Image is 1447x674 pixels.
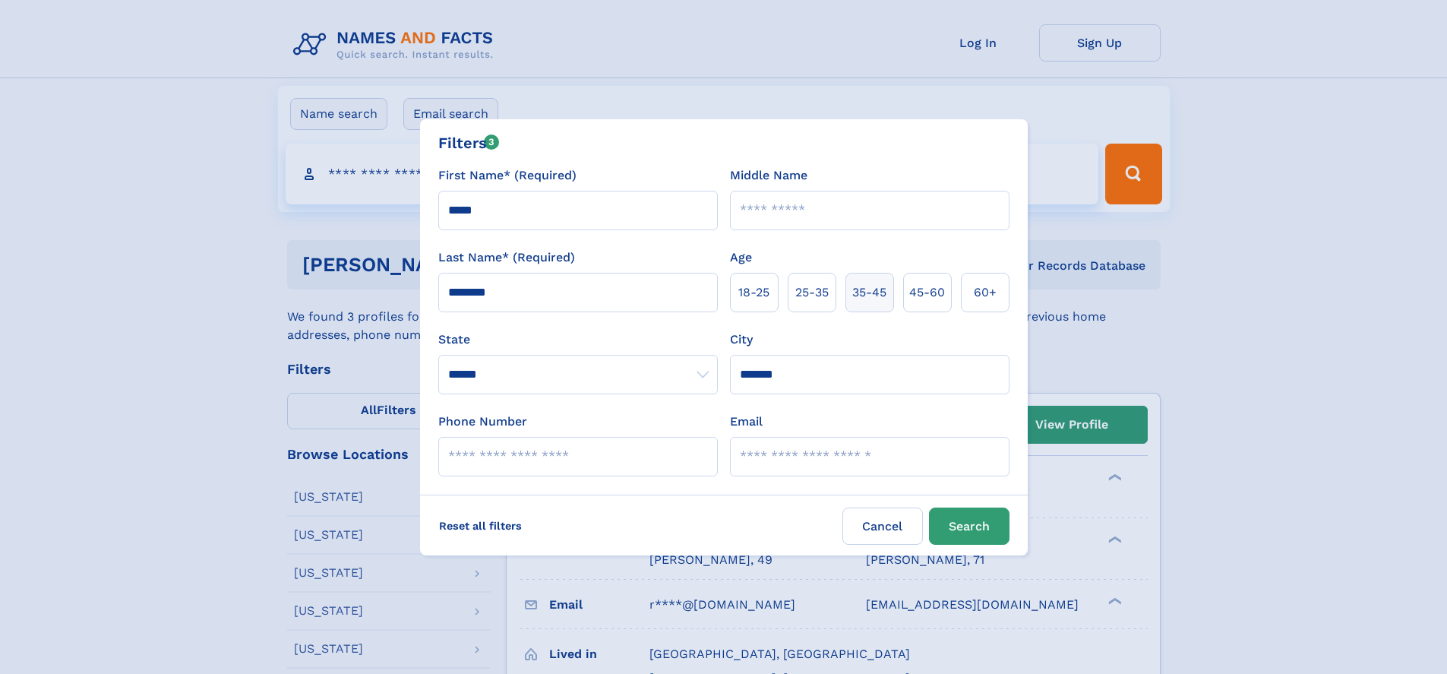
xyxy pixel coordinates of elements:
label: State [438,331,718,349]
span: 45‑60 [909,283,945,302]
label: First Name* (Required) [438,166,577,185]
span: 60+ [974,283,997,302]
label: Reset all filters [429,508,532,544]
span: 35‑45 [852,283,886,302]
label: City [730,331,753,349]
label: Middle Name [730,166,807,185]
label: Cancel [842,508,923,545]
div: Filters [438,131,500,154]
button: Search [929,508,1009,545]
label: Phone Number [438,413,527,431]
label: Age [730,248,752,267]
label: Email [730,413,763,431]
label: Last Name* (Required) [438,248,575,267]
span: 18‑25 [738,283,769,302]
span: 25‑35 [795,283,829,302]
